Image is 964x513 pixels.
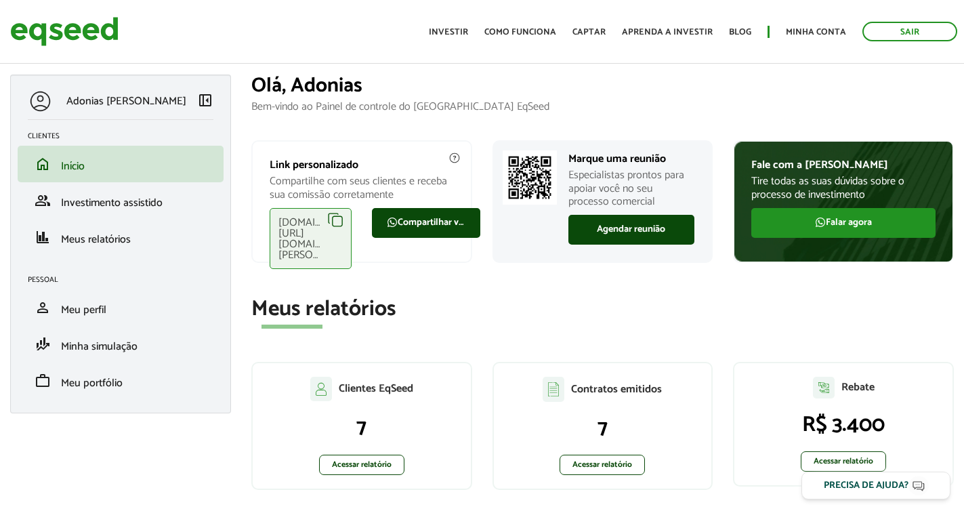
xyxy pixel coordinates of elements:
[35,156,51,172] span: home
[729,28,751,37] a: Blog
[66,95,186,108] p: Adonias [PERSON_NAME]
[18,219,224,255] li: Meus relatórios
[568,169,695,208] p: Especialistas prontos para apoiar você no seu processo comercial
[28,229,213,245] a: financeMeus relatórios
[61,301,106,319] span: Meu perfil
[543,377,564,402] img: agent-contratos.svg
[28,192,213,209] a: groupInvestimento assistido
[18,182,224,219] li: Investimento assistido
[251,75,954,97] h1: Olá, Adonias
[748,412,939,438] p: R$ 3.400
[10,14,119,49] img: EqSeed
[35,336,51,352] span: finance_mode
[35,229,51,245] span: finance
[28,336,213,352] a: finance_modeMinha simulação
[572,28,606,37] a: Captar
[28,132,224,140] h2: Clientes
[813,377,835,398] img: agent-relatorio.svg
[429,28,468,37] a: Investir
[270,159,454,171] p: Link personalizado
[310,377,332,401] img: agent-clientes.svg
[35,373,51,389] span: work
[503,150,557,205] img: Marcar reunião com consultor
[28,373,213,389] a: workMeu portfólio
[61,194,163,212] span: Investimento assistido
[28,156,213,172] a: homeInício
[35,300,51,316] span: person
[841,381,875,394] p: Rebate
[251,100,954,113] p: Bem-vindo ao Painel de controle do [GEOGRAPHIC_DATA] EqSeed
[61,374,123,392] span: Meu portfólio
[568,152,695,165] p: Marque uma reunião
[507,415,698,441] p: 7
[622,28,713,37] a: Aprenda a investir
[28,276,224,284] h2: Pessoal
[18,289,224,326] li: Meu perfil
[568,215,695,245] a: Agendar reunião
[319,455,404,475] a: Acessar relatório
[266,415,457,440] p: 7
[751,175,936,201] p: Tire todas as suas dúvidas sobre o processo de investimento
[18,363,224,399] li: Meu portfólio
[270,175,454,201] p: Compartilhe com seus clientes e receba sua comissão corretamente
[862,22,957,41] a: Sair
[270,208,352,269] div: [DOMAIN_NAME][URL][DOMAIN_NAME][PERSON_NAME]
[560,455,645,475] a: Acessar relatório
[448,152,461,164] img: agent-meulink-info2.svg
[751,208,936,238] a: Falar agora
[387,217,398,228] img: FaWhatsapp.svg
[61,337,138,356] span: Minha simulação
[197,92,213,108] span: left_panel_close
[251,297,954,321] h2: Meus relatórios
[571,383,662,396] p: Contratos emitidos
[339,382,413,395] p: Clientes EqSeed
[801,451,886,472] a: Acessar relatório
[197,92,213,111] a: Colapsar menu
[35,192,51,209] span: group
[751,159,936,171] p: Fale com a [PERSON_NAME]
[815,217,826,228] img: FaWhatsapp.svg
[61,230,131,249] span: Meus relatórios
[28,300,213,316] a: personMeu perfil
[786,28,846,37] a: Minha conta
[372,208,480,238] a: Compartilhar via WhatsApp
[18,146,224,182] li: Início
[484,28,556,37] a: Como funciona
[61,157,85,176] span: Início
[18,326,224,363] li: Minha simulação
